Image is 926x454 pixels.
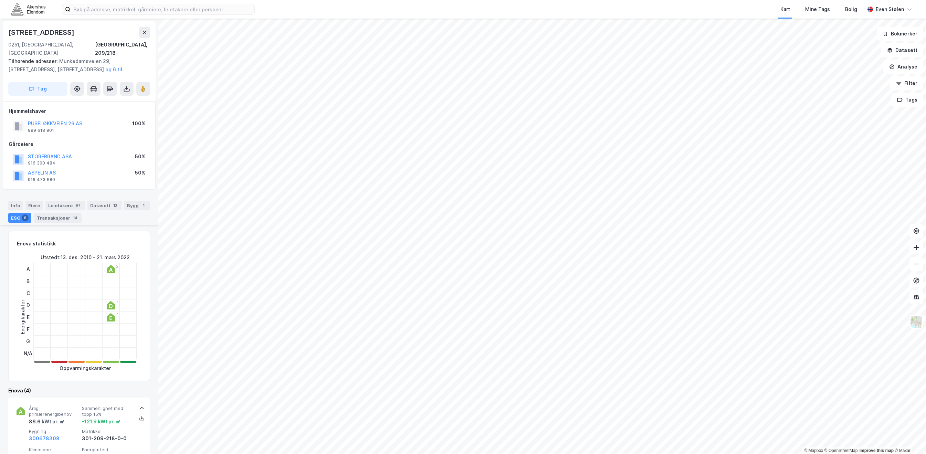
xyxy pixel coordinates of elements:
div: 50% [135,169,146,177]
div: Gårdeiere [9,140,150,148]
button: Tags [891,93,923,107]
a: OpenStreetMap [824,448,858,453]
div: 1 [140,202,147,209]
div: 86.6 [29,418,64,426]
iframe: Chat Widget [892,421,926,454]
div: Kontrollprogram for chat [892,421,926,454]
div: Transaksjoner [34,213,82,223]
div: Enova (4) [8,387,150,395]
div: Utstedt : 13. des. 2010 - 21. mars 2022 [41,253,130,262]
a: Mapbox [804,448,823,453]
div: [STREET_ADDRESS] [8,27,76,38]
div: Mine Tags [805,5,830,13]
div: 1 [117,312,118,316]
div: kWt pr. ㎡ [41,418,64,426]
img: akershus-eiendom-logo.9091f326c980b4bce74ccdd9f866810c.svg [11,3,45,15]
div: Kart [780,5,790,13]
div: 14 [72,214,79,221]
div: N/A [24,347,32,359]
div: Leietakere [45,201,85,210]
span: Energiattest [82,447,132,453]
button: 300678308 [29,434,60,443]
button: Analyse [883,60,923,74]
div: Enova statistikk [17,240,56,248]
div: Datasett [87,201,122,210]
div: Even Stølen [876,5,904,13]
div: Oppvarmingskarakter [60,364,111,372]
div: 301-209-218-0-0 [82,434,132,443]
button: Bokmerker [877,27,923,41]
div: 916 473 680 [28,177,55,182]
div: 1 [117,300,118,304]
div: 97 [74,202,82,209]
img: Z [910,315,923,328]
div: G [24,335,32,347]
div: Energikarakter [19,300,27,334]
span: Sammenlignet med topp 15% [82,405,132,418]
span: Matrikkel [82,429,132,434]
div: [GEOGRAPHIC_DATA], 209/218 [95,41,150,57]
div: Bygg [124,201,150,210]
button: Tag [8,82,67,96]
div: F [24,323,32,335]
div: -121.9 kWt pr. ㎡ [82,418,120,426]
div: B [24,275,32,287]
div: C [24,287,32,299]
div: 6 [22,214,29,221]
div: 916 300 484 [28,160,55,166]
div: A [24,263,32,275]
button: Datasett [881,43,923,57]
button: Filter [890,76,923,90]
div: 100% [132,119,146,128]
div: E [24,311,32,323]
div: Info [8,201,23,210]
div: 0251, [GEOGRAPHIC_DATA], [GEOGRAPHIC_DATA] [8,41,95,57]
div: 999 618 901 [28,128,54,133]
div: Eiere [25,201,43,210]
div: Munkedamsveien 29, [STREET_ADDRESS], [STREET_ADDRESS] [8,57,145,74]
div: Hjemmelshaver [9,107,150,115]
span: Årlig primærenergibehov [29,405,79,418]
div: 50% [135,152,146,161]
span: Tilhørende adresser: [8,58,59,64]
div: Bolig [845,5,857,13]
span: Bygning [29,429,79,434]
a: Improve this map [860,448,894,453]
div: D [24,299,32,311]
div: 12 [112,202,119,209]
span: Klimasone [29,447,79,453]
div: ESG [8,213,31,223]
input: Søk på adresse, matrikkel, gårdeiere, leietakere eller personer [71,4,254,14]
div: 2 [116,264,118,268]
